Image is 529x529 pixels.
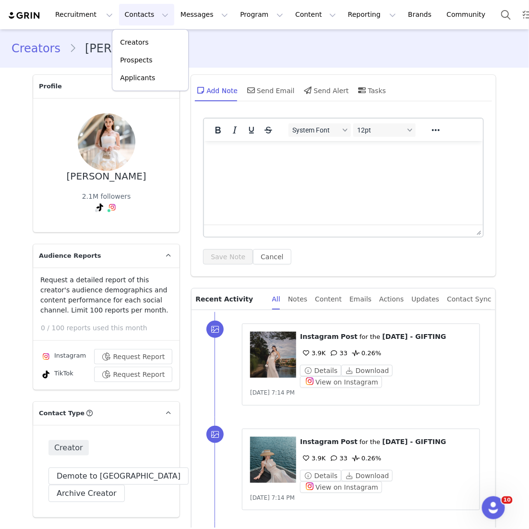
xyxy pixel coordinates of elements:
button: Details [300,470,341,481]
span: Creator [48,440,89,456]
div: Contact Sync [447,289,492,310]
div: All [272,289,280,310]
a: Brands [402,4,440,25]
a: View on Instagram [300,378,382,385]
div: Tasks [357,79,386,102]
button: Save Note [203,249,253,264]
button: Contacts [119,4,174,25]
button: Italic [227,123,243,137]
img: grin logo [8,11,41,20]
button: Archive Creator [48,485,125,502]
button: Reporting [342,4,402,25]
div: Send Alert [302,79,349,102]
a: Community [441,4,496,25]
button: Download [341,365,393,376]
button: Reveal or hide additional toolbar items [428,123,444,137]
img: instagram.svg [42,353,50,361]
div: Emails [349,289,372,310]
span: 0.26% [350,455,381,462]
span: Contact Type [39,409,84,418]
p: Creators [120,37,149,48]
div: 2.1M followers [82,192,131,202]
div: TikTok [40,369,73,380]
iframe: Rich Text Area [204,141,483,225]
button: View on Instagram [300,481,382,493]
button: Cancel [253,249,291,264]
button: Program [234,4,289,25]
a: View on Instagram [300,483,382,491]
div: [PERSON_NAME] [67,171,146,182]
button: Underline [243,123,260,137]
p: ⁨ ⁩ ⁨ ⁩ for the ⁨ ⁩ [300,332,472,342]
button: Recruitment [49,4,119,25]
button: Request Report [94,367,173,382]
span: 10 [502,496,513,504]
span: 33 [328,455,348,462]
span: Instagram [300,438,339,445]
div: Press the Up and Down arrow keys to resize the editor. [473,225,483,237]
div: Send Email [245,79,295,102]
span: 3.9K [300,349,325,357]
span: [DATE] 7:14 PM [250,494,295,501]
a: Creators [12,40,69,57]
div: Actions [379,289,404,310]
span: [DATE] 7:14 PM [250,389,295,396]
img: 6c036ab3-71f5-4fed-990d-da14acd9ac49.jpg [78,113,135,171]
p: 0 / 100 reports used this month [41,323,180,333]
span: Post [341,333,358,340]
button: Demote to [GEOGRAPHIC_DATA] [48,468,189,485]
p: Request a detailed report of this creator's audience demographics and content performance for eac... [40,275,172,315]
p: ⁨ ⁩ ⁨ ⁩ for the ⁨ ⁩ [300,437,472,447]
p: Recent Activity [195,289,264,310]
button: Search [495,4,517,25]
span: [DATE] - GIFTING [383,438,446,445]
div: Updates [411,289,439,310]
button: Font sizes [353,123,416,137]
div: Instagram [40,351,86,362]
span: [DATE] - GIFTING [383,333,446,340]
div: Content [315,289,342,310]
span: Post [341,438,358,445]
iframe: Intercom live chat [482,496,505,519]
span: Audience Reports [39,251,101,261]
button: Fonts [289,123,351,137]
button: View on Instagram [300,376,382,388]
span: Profile [39,82,62,91]
p: Prospects [120,55,152,65]
span: 0.26% [350,349,381,357]
img: instagram.svg [108,204,116,211]
span: System Font [292,126,339,134]
button: Request Report [94,349,173,364]
span: 33 [328,349,348,357]
button: Messages [175,4,234,25]
button: Strikethrough [260,123,277,137]
div: Add Note [195,79,238,102]
button: Bold [210,123,226,137]
span: 3.9K [300,455,325,462]
button: Content [289,4,342,25]
button: Details [300,365,341,376]
span: 12pt [357,126,404,134]
p: Applicants [120,73,155,83]
div: Notes [288,289,307,310]
span: Instagram [300,333,339,340]
button: Download [341,470,393,481]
